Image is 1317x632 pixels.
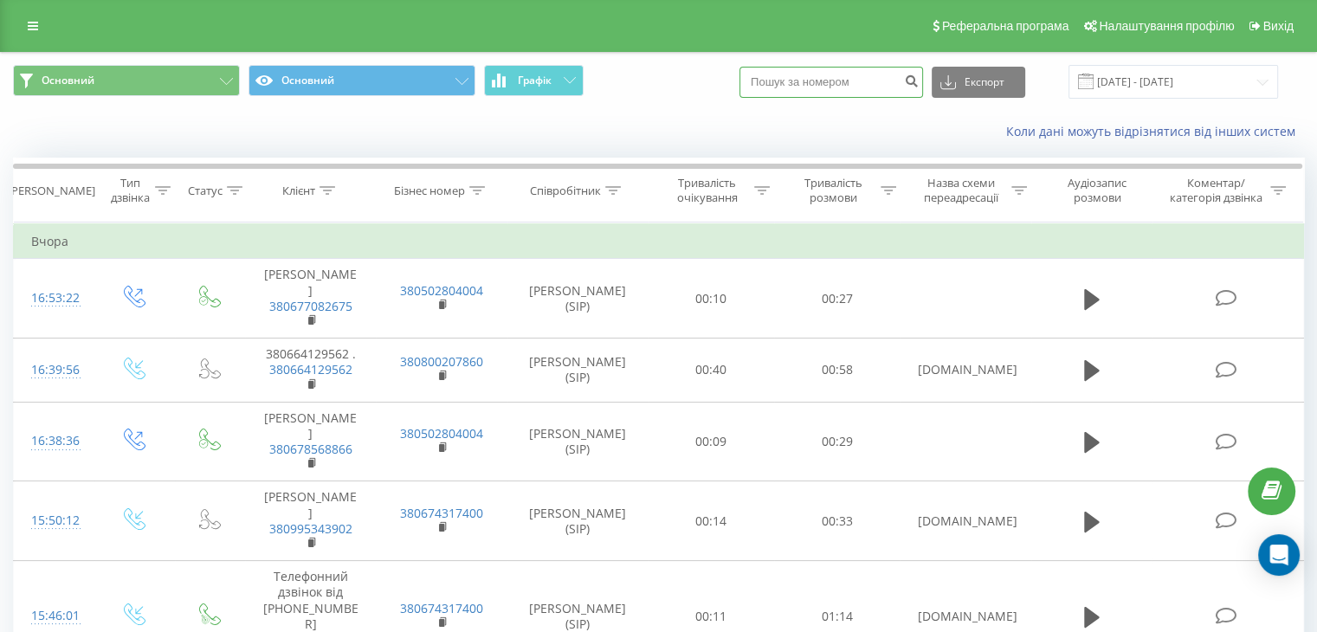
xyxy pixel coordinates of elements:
[31,353,77,387] div: 16:39:56
[14,224,1304,259] td: Вчора
[31,504,77,538] div: 15:50:12
[245,402,376,481] td: [PERSON_NAME]
[649,402,774,481] td: 00:09
[42,74,94,87] span: Основний
[400,505,483,521] a: 380674317400
[400,353,483,370] a: 380800207860
[269,298,352,314] a: 380677082675
[507,339,649,403] td: [PERSON_NAME] (SIP)
[790,176,876,205] div: Тривалість розмови
[649,481,774,561] td: 00:14
[507,481,649,561] td: [PERSON_NAME] (SIP)
[1047,176,1148,205] div: Аудіозапис розмови
[484,65,584,96] button: Графік
[507,259,649,339] td: [PERSON_NAME] (SIP)
[1258,534,1300,576] div: Open Intercom Messenger
[530,184,601,198] div: Співробітник
[400,282,483,299] a: 380502804004
[245,259,376,339] td: [PERSON_NAME]
[774,402,900,481] td: 00:29
[1006,123,1304,139] a: Коли дані можуть відрізнятися вiд інших систем
[932,67,1025,98] button: Експорт
[900,481,1030,561] td: [DOMAIN_NAME]
[109,176,150,205] div: Тип дзвінка
[900,339,1030,403] td: [DOMAIN_NAME]
[31,424,77,458] div: 16:38:36
[8,184,95,198] div: [PERSON_NAME]
[31,281,77,315] div: 16:53:22
[245,339,376,403] td: 380664129562 .
[282,184,315,198] div: Клієнт
[1165,176,1266,205] div: Коментар/категорія дзвінка
[13,65,240,96] button: Основний
[400,425,483,442] a: 380502804004
[1263,19,1294,33] span: Вихід
[188,184,223,198] div: Статус
[916,176,1007,205] div: Назва схеми переадресації
[664,176,751,205] div: Тривалість очікування
[774,339,900,403] td: 00:58
[394,184,465,198] div: Бізнес номер
[774,259,900,339] td: 00:27
[942,19,1069,33] span: Реферальна програма
[1099,19,1234,33] span: Налаштування профілю
[245,481,376,561] td: [PERSON_NAME]
[739,67,923,98] input: Пошук за номером
[649,339,774,403] td: 00:40
[269,361,352,377] a: 380664129562
[400,600,483,616] a: 380674317400
[507,402,649,481] td: [PERSON_NAME] (SIP)
[518,74,552,87] span: Графік
[269,441,352,457] a: 380678568866
[269,520,352,537] a: 380995343902
[774,481,900,561] td: 00:33
[249,65,475,96] button: Основний
[649,259,774,339] td: 00:10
